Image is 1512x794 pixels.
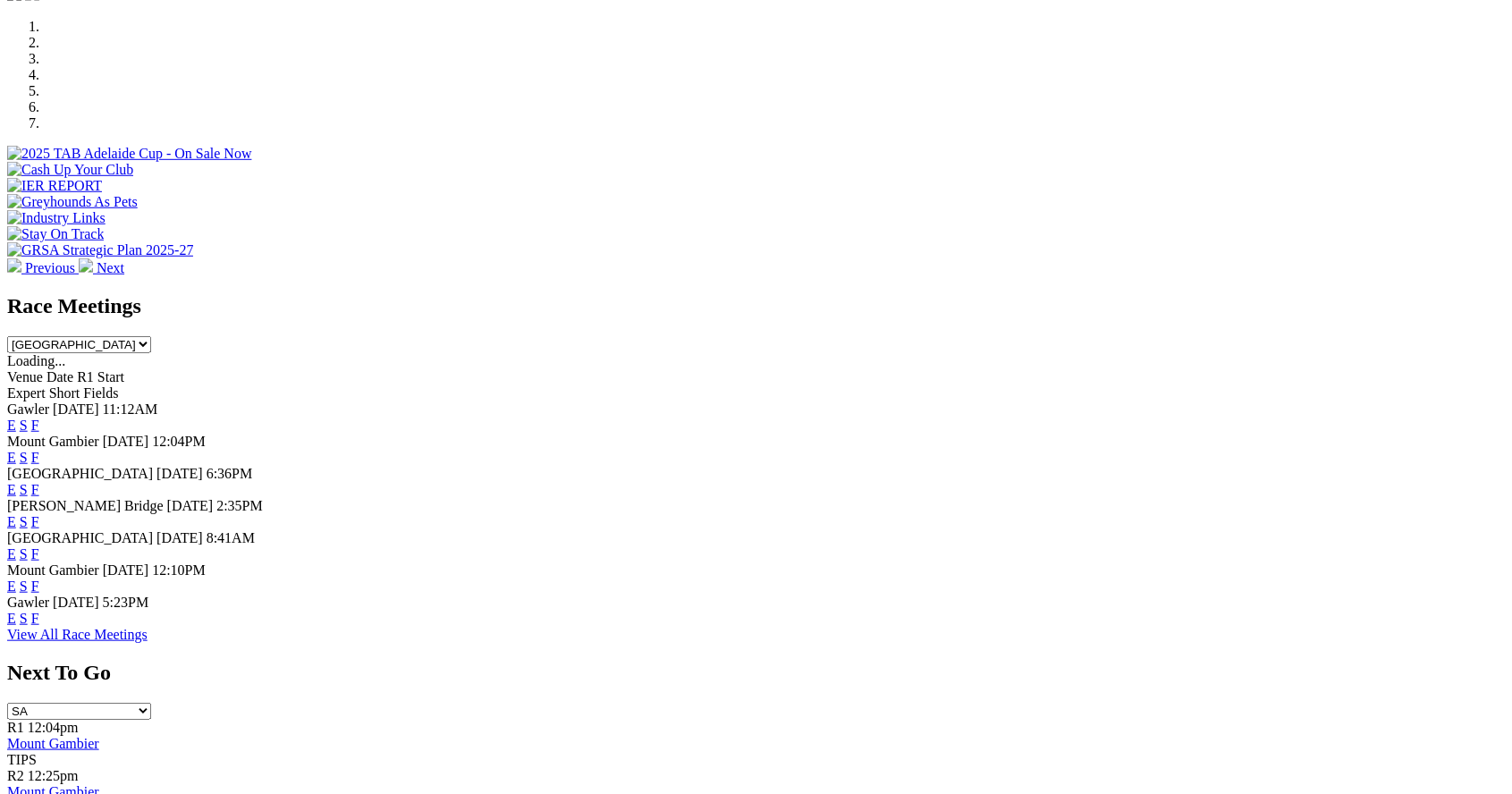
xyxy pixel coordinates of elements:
a: F [31,418,39,433]
span: Date [46,369,73,384]
span: [DATE] [156,530,203,545]
span: [DATE] [103,434,149,449]
span: 12:04PM [152,434,206,449]
a: E [7,450,16,465]
img: Cash Up Your Club [7,162,133,178]
img: Greyhounds As Pets [7,194,138,210]
span: 12:10PM [152,562,206,578]
a: S [20,514,28,529]
span: 12:04pm [28,720,79,735]
span: [PERSON_NAME] Bridge [7,498,164,513]
h2: Race Meetings [7,294,1505,318]
a: F [31,450,39,465]
a: F [31,546,39,562]
a: Mount Gambier [7,736,99,751]
span: [DATE] [103,562,149,578]
span: Previous [25,260,75,275]
span: Mount Gambier [7,562,99,578]
a: S [20,546,28,562]
span: R1 Start [77,369,124,384]
span: Mount Gambier [7,434,99,449]
span: [DATE] [167,498,214,513]
span: Venue [7,369,43,384]
a: E [7,514,16,529]
span: Next [97,260,124,275]
a: Previous [7,260,79,275]
a: F [31,514,39,529]
span: [GEOGRAPHIC_DATA] [7,466,153,481]
span: 11:12AM [103,401,158,417]
span: TIPS [7,752,37,767]
a: E [7,546,16,562]
img: Stay On Track [7,226,104,242]
span: 2:35PM [216,498,263,513]
img: GRSA Strategic Plan 2025-27 [7,242,193,258]
h2: Next To Go [7,661,1505,685]
span: Fields [83,385,118,401]
a: F [31,579,39,594]
span: 8:41AM [207,530,255,545]
a: S [20,579,28,594]
span: R2 [7,768,24,783]
a: E [7,611,16,626]
span: Loading... [7,353,65,368]
img: 2025 TAB Adelaide Cup - On Sale Now [7,146,252,162]
a: F [31,482,39,497]
a: View All Race Meetings [7,627,148,642]
span: 12:25pm [28,768,79,783]
img: IER REPORT [7,178,102,194]
span: R1 [7,720,24,735]
a: E [7,482,16,497]
img: chevron-right-pager-white.svg [79,258,93,273]
span: Gawler [7,401,49,417]
span: 6:36PM [207,466,253,481]
span: Expert [7,385,46,401]
span: [GEOGRAPHIC_DATA] [7,530,153,545]
a: S [20,418,28,433]
span: [DATE] [156,466,203,481]
span: Short [49,385,80,401]
a: S [20,611,28,626]
span: 5:23PM [103,595,149,610]
img: chevron-left-pager-white.svg [7,258,21,273]
a: E [7,579,16,594]
a: S [20,482,28,497]
a: F [31,611,39,626]
span: [DATE] [53,595,99,610]
span: Gawler [7,595,49,610]
a: S [20,450,28,465]
a: Next [79,260,124,275]
a: E [7,418,16,433]
span: [DATE] [53,401,99,417]
img: Industry Links [7,210,106,226]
